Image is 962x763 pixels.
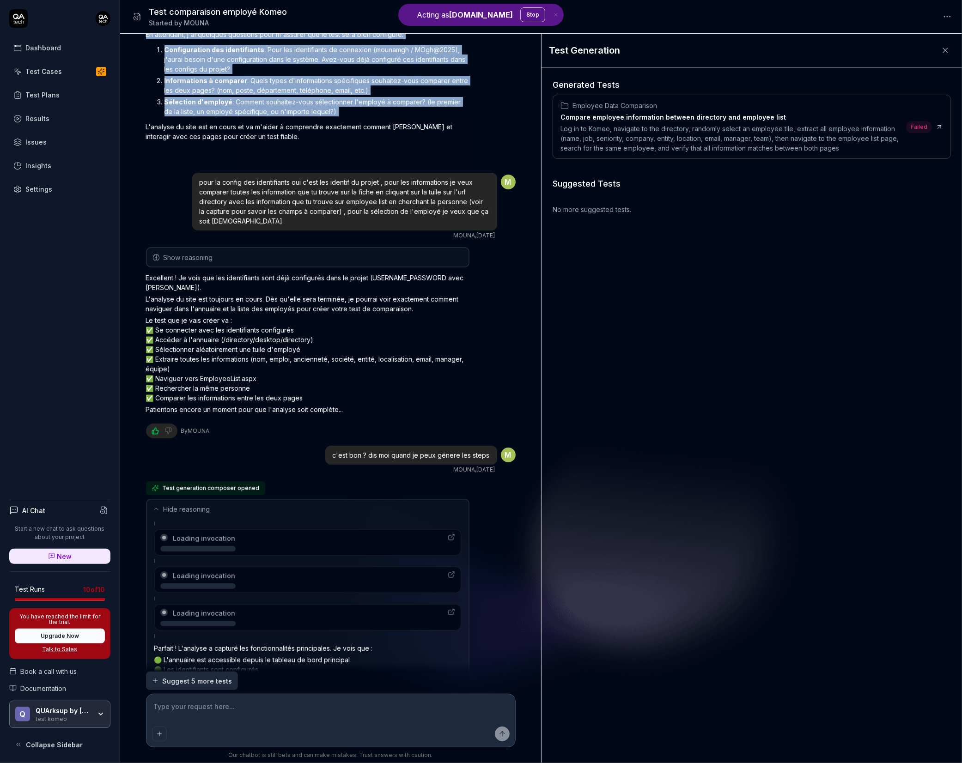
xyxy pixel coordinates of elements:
[163,676,232,686] span: Suggest 5 more tests
[9,109,110,127] a: Results
[9,684,110,693] a: Documentation
[57,551,72,561] span: New
[25,137,47,147] div: Issues
[164,45,469,74] p: : Pour les identifiants de connexion (mounamgh / MOgh@2025), j'aurai besoin d'une configuration d...
[25,43,61,53] div: Dashboard
[147,500,469,518] button: Hide reasoning
[36,707,91,715] div: QUArksup by visma
[553,79,951,91] h3: Generated Tests
[9,157,110,175] a: Insights
[9,701,110,728] button: QQUArksup by [PERSON_NAME]test komeo
[9,735,110,754] button: Collapse Sidebar
[25,90,60,100] div: Test Plans
[184,19,209,27] span: MOUNA
[146,481,265,495] button: Test generation composer opened
[9,549,110,564] a: New
[149,6,287,18] h1: Test comparaison employé Komeo
[173,533,236,543] div: Loading invocation
[200,178,489,225] span: pour la config des identifiants oui c'est les identif du projet , pour les informations je veux c...
[9,62,110,80] a: Test Cases
[152,727,167,741] button: Add attachment
[501,175,516,189] span: M
[173,608,236,618] div: Loading invocation
[553,177,951,190] h3: Suggested Tests
[164,77,248,85] strong: Informations à comparer
[146,405,469,414] p: Patientons encore un moment pour que l'analyse soit complète...
[560,124,902,153] div: Log in to Komeo, navigate to the directory, randomly select an employee tile, extract all employe...
[501,448,516,462] span: M
[15,645,105,654] a: Talk to Sales
[25,161,51,170] div: Insights
[20,684,66,693] span: Documentation
[164,97,469,116] p: : Comment souhaitez-vous sélectionner l'employé à comparer? (le premier de la liste, un employé s...
[96,11,110,26] img: 7ccf6c19-61ad-4a6c-8811-018b02a1b829.jpg
[906,121,932,133] span: Failed
[164,46,265,54] strong: Configuration des identifiants
[152,427,159,435] button: Positive feedback
[454,466,495,474] div: , [DATE]
[164,253,213,262] span: Show reasoning
[146,294,469,314] p: L'analyse du site est toujours en cours. Dès qu'elle sera terminée, je pourrai voir exactement co...
[146,315,469,403] p: Le test que je vais créer va : ✅ Se connecter avec les identifiants configurés ✅ Accéder à l'annu...
[9,39,110,57] a: Dashboard
[164,76,469,95] p: : Quels types d'informations spécifiques souhaitez-vous comparer entre les deux pages? (nom, post...
[454,231,495,240] div: , [DATE]
[173,571,236,581] div: Loading invocation
[146,122,469,141] p: L'analyse du site est en cours et va m'aider à comprendre exactement comment [PERSON_NAME] et int...
[9,86,110,104] a: Test Plans
[146,273,469,292] p: Excellent ! Je vois que les identifiants sont déjà configurés dans le projet (USERNAME_PASSWORD a...
[164,98,233,106] strong: Sélection d'employé
[549,43,620,57] h1: Test Generation
[454,232,475,239] span: MOUNA
[154,655,461,684] p: 🟢 L'annuaire est accessible depuis le tableau de bord principal 🟢 Les identifiants sont configuré...
[146,672,238,690] button: Suggest 5 more tests
[9,180,110,198] a: Settings
[553,205,951,214] div: No more suggested tests.
[146,30,469,39] p: En attendant, j'ai quelques questions pour m'assurer que le test sera bien configuré:
[25,114,49,123] div: Results
[333,451,490,459] span: c'est bon ? dis moi quand je peux génere les steps
[572,101,657,110] span: Employee Data Comparison
[15,707,30,721] span: Q
[25,67,62,76] div: Test Cases
[9,525,110,541] p: Start a new chat to ask questions about your project
[83,585,105,594] span: 10 of 10
[9,666,110,676] a: Book a call with us
[15,629,105,643] button: Upgrade Now
[560,112,902,122] h3: Compare employee information between directory and employee list
[164,427,172,435] button: Negative feedback
[36,715,91,722] div: test komeo
[188,427,210,434] span: MOUNA
[9,133,110,151] a: Issues
[154,643,461,653] p: Parfait ! L'analyse a capturé les fonctionnalités principales. Je vois que :
[163,484,260,492] span: Test generation composer opened
[26,740,83,750] span: Collapse Sidebar
[25,184,52,194] div: Settings
[15,585,45,593] h5: Test Runs
[520,7,545,22] button: Stop
[22,506,45,515] h4: AI Chat
[147,248,469,266] button: Show reasoning
[146,751,516,759] div: Our chatbot is still beta and can make mistakes. Trust answers with caution.
[454,466,475,473] span: MOUNA
[181,427,210,434] span: By
[15,614,105,625] p: You have reached the limit for the trial.
[20,666,77,676] span: Book a call with us
[164,504,210,514] span: Hide reasoning
[149,18,287,28] div: Started by
[553,95,951,159] a: Employee Data ComparisonCompare employee information between directory and employee listLog in to...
